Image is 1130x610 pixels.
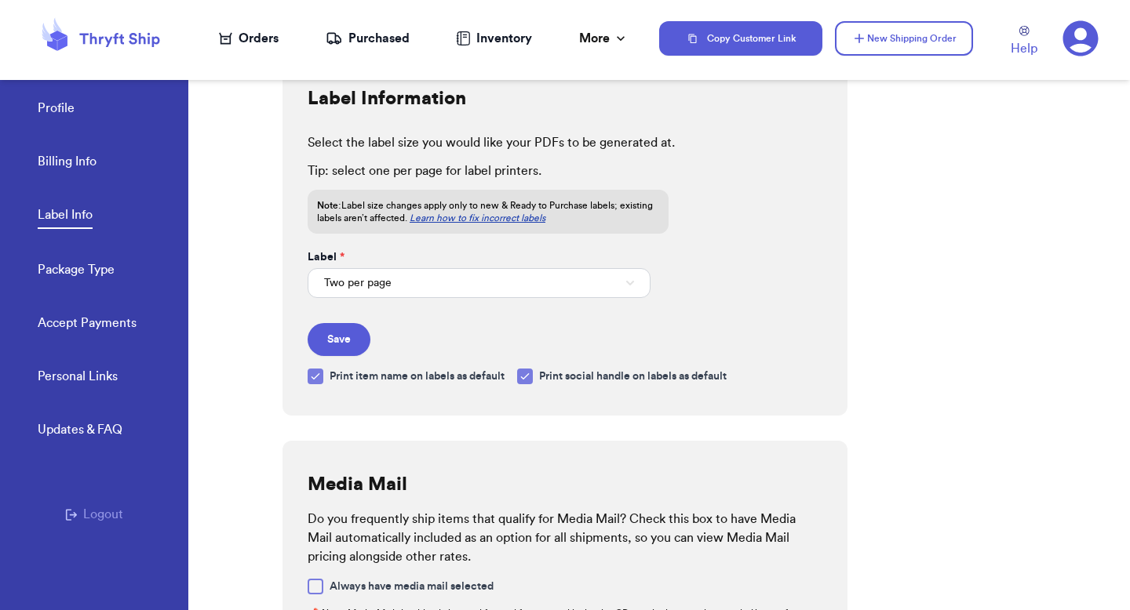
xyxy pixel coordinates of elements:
span: Always have media mail selected [330,579,494,594]
button: Copy Customer Link [659,21,822,56]
button: Logout [65,505,123,524]
a: Purchased [326,29,410,48]
button: Save [308,323,370,356]
a: Orders [219,29,279,48]
h2: Label Information [308,86,466,111]
span: Help [1011,39,1037,58]
a: Label Info [38,205,93,229]
p: Label size changes apply only to new & Ready to Purchase labels; existing labels aren’t affected. [317,199,659,224]
span: Two per page [324,275,392,291]
div: Updates & FAQ [38,420,122,439]
div: More [579,29,629,48]
h2: Media Mail [308,472,407,497]
span: Print social handle on labels as default [539,369,727,384]
a: Inventory [456,29,532,48]
a: Updates & FAQ [38,420,122,442]
label: Label [308,249,344,265]
a: Help [1011,26,1037,58]
span: Print item name on labels as default [330,369,505,384]
p: Select the label size you would like your PDFs to be generated at. [308,133,822,152]
a: Personal Links [38,367,118,389]
a: Learn how to fix incorrect labels [410,213,545,223]
button: New Shipping Order [835,21,973,56]
span: Note: [317,201,341,210]
a: Accept Payments [38,314,137,336]
a: Package Type [38,260,115,282]
p: Do you frequently ship items that qualify for Media Mail? Check this box to have Media Mail autom... [308,510,822,566]
p: Tip: select one per page for label printers. [308,162,822,180]
a: Profile [38,99,75,121]
a: Billing Info [38,152,97,174]
button: Two per page [308,268,651,298]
